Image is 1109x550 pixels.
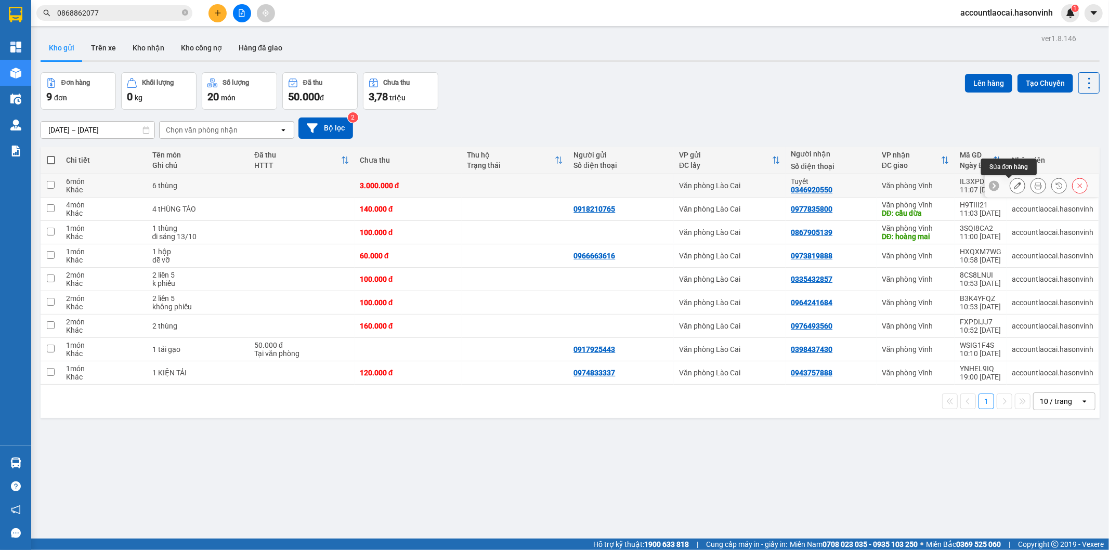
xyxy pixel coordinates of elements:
[66,201,141,209] div: 4 món
[1012,156,1093,164] div: Nhân viên
[254,161,341,169] div: HTTT
[679,181,780,190] div: Văn phòng Lào Cai
[182,8,188,18] span: close-circle
[573,151,669,159] div: Người gửi
[152,161,244,169] div: Ghi chú
[791,162,871,171] div: Số điện thoại
[360,252,456,260] div: 60.000 đ
[152,369,244,377] div: 1 KIỆN TẢI
[10,68,21,78] img: warehouse-icon
[66,303,141,311] div: Khác
[254,151,341,159] div: Đã thu
[573,205,615,213] div: 0918210765
[960,303,1001,311] div: 10:53 [DATE]
[66,232,141,241] div: Khác
[127,90,133,103] span: 0
[1051,541,1059,548] span: copyright
[882,275,949,283] div: Văn phòng Vinh
[882,201,949,209] div: Văn phòng Vinh
[152,345,244,353] div: 1 tải gạo
[960,177,1001,186] div: IL3XPDM2
[882,161,941,169] div: ĐC giao
[593,539,689,550] span: Hỗ trợ kỹ thuật:
[10,94,21,104] img: warehouse-icon
[1017,74,1073,93] button: Tạo Chuyến
[166,125,238,135] div: Chọn văn phòng nhận
[142,79,174,86] div: Khối lượng
[882,209,949,217] div: DĐ: cầu dừa
[882,298,949,307] div: Văn phòng Vinh
[282,72,358,110] button: Đã thu50.000đ
[573,345,615,353] div: 0917925443
[1012,228,1093,237] div: accountlaocai.hasonvinh
[46,90,52,103] span: 9
[124,35,173,60] button: Kho nhận
[1012,345,1093,353] div: accountlaocai.hasonvinh
[882,232,949,241] div: DĐ: hoàng mai
[960,256,1001,264] div: 10:58 [DATE]
[960,349,1001,358] div: 10:10 [DATE]
[960,201,1001,209] div: H9TIII21
[960,373,1001,381] div: 19:00 [DATE]
[960,209,1001,217] div: 11:03 [DATE]
[11,528,21,538] span: message
[706,539,787,550] span: Cung cấp máy in - giấy in:
[882,224,949,232] div: Văn phòng Vinh
[11,505,21,515] span: notification
[389,94,406,102] span: triệu
[679,228,780,237] div: Văn phòng Lào Cai
[41,122,154,138] input: Select a date range.
[882,181,949,190] div: Văn phòng Vinh
[279,126,288,134] svg: open
[288,90,320,103] span: 50.000
[254,349,349,358] div: Tại văn phòng
[173,35,230,60] button: Kho công nợ
[66,294,141,303] div: 2 món
[1080,397,1089,405] svg: open
[121,72,197,110] button: Khối lượng0kg
[66,326,141,334] div: Khác
[363,72,438,110] button: Chưa thu3,78 triệu
[960,224,1001,232] div: 3SQI8CA2
[66,373,141,381] div: Khác
[960,161,993,169] div: Ngày ĐH
[298,117,353,139] button: Bộ lọc
[66,177,141,186] div: 6 món
[1072,5,1079,12] sup: 1
[320,94,324,102] span: đ
[66,364,141,373] div: 1 món
[791,186,832,194] div: 0346920550
[697,539,698,550] span: |
[1012,252,1093,260] div: accountlaocai.hasonvinh
[679,298,780,307] div: Văn phòng Lào Cai
[791,369,832,377] div: 0943757888
[66,318,141,326] div: 2 món
[790,539,918,550] span: Miền Nam
[152,303,244,311] div: không phiếu
[66,224,141,232] div: 1 món
[10,120,21,130] img: warehouse-icon
[960,341,1001,349] div: WSIG1F4S
[182,9,188,16] span: close-circle
[679,275,780,283] div: Văn phòng Lào Cai
[66,271,141,279] div: 2 món
[54,94,67,102] span: đơn
[41,72,116,110] button: Đơn hàng9đơn
[1009,539,1010,550] span: |
[152,294,244,303] div: 2 liền 5
[882,345,949,353] div: Văn phòng Vinh
[152,232,244,241] div: đi sáng 13/10
[679,322,780,330] div: Văn phòng Lào Cai
[10,146,21,156] img: solution-icon
[360,156,456,164] div: Chưa thu
[960,318,1001,326] div: FXPDIJJ7
[882,151,941,159] div: VP nhận
[1012,275,1093,283] div: accountlaocai.hasonvinh
[1012,369,1093,377] div: accountlaocai.hasonvinh
[573,161,669,169] div: Số điện thoại
[960,232,1001,241] div: 11:00 [DATE]
[66,279,141,287] div: Khác
[360,322,456,330] div: 160.000 đ
[262,9,269,17] span: aim
[10,457,21,468] img: warehouse-icon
